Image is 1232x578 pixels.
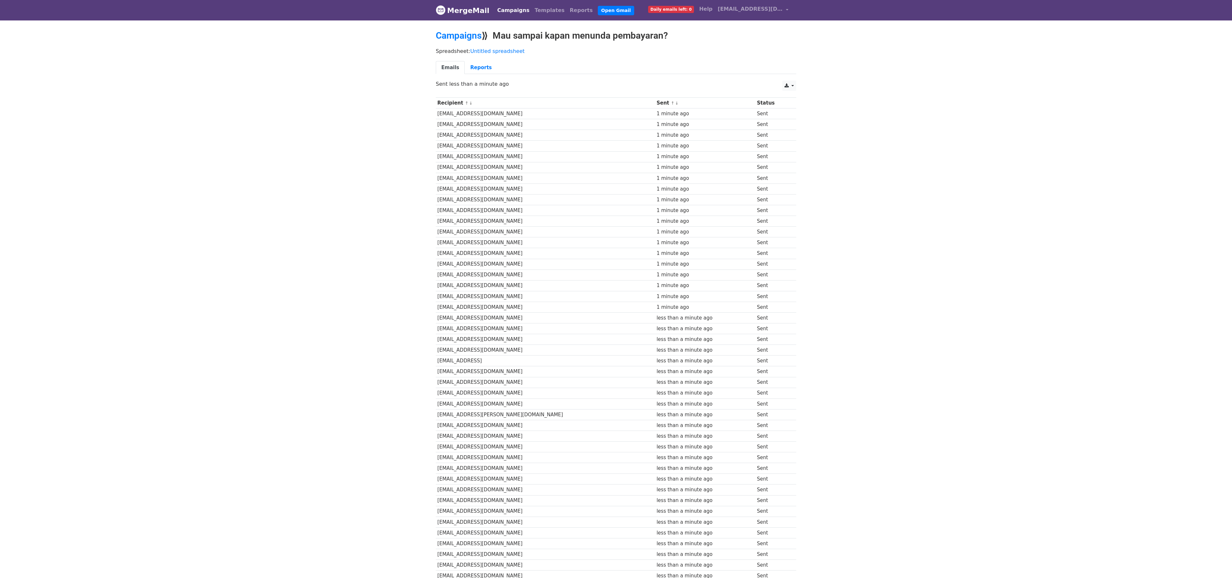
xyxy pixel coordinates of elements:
[657,529,754,537] div: less than a minute ago
[715,3,791,18] a: [EMAIL_ADDRESS][DOMAIN_NAME]
[657,465,754,472] div: less than a minute ago
[755,248,791,259] td: Sent
[755,442,791,452] td: Sent
[436,495,655,506] td: [EMAIL_ADDRESS][DOMAIN_NAME]
[755,280,791,291] td: Sent
[436,216,655,227] td: [EMAIL_ADDRESS][DOMAIN_NAME]
[755,162,791,173] td: Sent
[755,259,791,270] td: Sent
[436,302,655,312] td: [EMAIL_ADDRESS][DOMAIN_NAME]
[755,216,791,227] td: Sent
[436,409,655,420] td: [EMAIL_ADDRESS][PERSON_NAME][DOMAIN_NAME]
[436,248,655,259] td: [EMAIL_ADDRESS][DOMAIN_NAME]
[436,119,655,130] td: [EMAIL_ADDRESS][DOMAIN_NAME]
[436,151,655,162] td: [EMAIL_ADDRESS][DOMAIN_NAME]
[436,398,655,409] td: [EMAIL_ADDRESS][DOMAIN_NAME]
[495,4,532,17] a: Campaigns
[470,48,524,54] a: Untitled spreadsheet
[657,497,754,504] div: less than a minute ago
[436,388,655,398] td: [EMAIL_ADDRESS][DOMAIN_NAME]
[755,495,791,506] td: Sent
[646,3,697,16] a: Daily emails left: 0
[436,270,655,280] td: [EMAIL_ADDRESS][DOMAIN_NAME]
[755,366,791,377] td: Sent
[755,560,791,571] td: Sent
[755,130,791,141] td: Sent
[755,205,791,216] td: Sent
[657,389,754,397] div: less than a minute ago
[755,398,791,409] td: Sent
[598,6,634,15] a: Open Gmail
[436,452,655,463] td: [EMAIL_ADDRESS][DOMAIN_NAME]
[436,48,796,55] p: Spreadsheet:
[755,409,791,420] td: Sent
[436,237,655,248] td: [EMAIL_ADDRESS][DOMAIN_NAME]
[755,312,791,323] td: Sent
[755,517,791,527] td: Sent
[755,291,791,302] td: Sent
[755,270,791,280] td: Sent
[755,549,791,560] td: Sent
[755,237,791,248] td: Sent
[436,377,655,388] td: [EMAIL_ADDRESS][DOMAIN_NAME]
[657,228,754,236] div: 1 minute ago
[657,400,754,408] div: less than a minute ago
[755,151,791,162] td: Sent
[657,282,754,289] div: 1 minute ago
[436,549,655,560] td: [EMAIL_ADDRESS][DOMAIN_NAME]
[436,98,655,108] th: Recipient
[657,196,754,204] div: 1 minute ago
[436,259,655,270] td: [EMAIL_ADDRESS][DOMAIN_NAME]
[657,475,754,483] div: less than a minute ago
[657,175,754,182] div: 1 minute ago
[436,334,655,345] td: [EMAIL_ADDRESS][DOMAIN_NAME]
[755,431,791,442] td: Sent
[436,162,655,173] td: [EMAIL_ADDRESS][DOMAIN_NAME]
[657,368,754,375] div: less than a minute ago
[657,239,754,246] div: 1 minute ago
[657,379,754,386] div: less than a minute ago
[657,207,754,214] div: 1 minute ago
[436,463,655,474] td: [EMAIL_ADDRESS][DOMAIN_NAME]
[657,304,754,311] div: 1 minute ago
[657,314,754,322] div: less than a minute ago
[657,293,754,300] div: 1 minute ago
[657,454,754,461] div: less than a minute ago
[436,205,655,216] td: [EMAIL_ADDRESS][DOMAIN_NAME]
[755,420,791,431] td: Sent
[436,356,655,366] td: [EMAIL_ADDRESS]
[436,474,655,484] td: [EMAIL_ADDRESS][DOMAIN_NAME]
[465,101,469,106] a: ↑
[567,4,596,17] a: Reports
[436,506,655,517] td: [EMAIL_ADDRESS][DOMAIN_NAME]
[436,5,446,15] img: MergeMail logo
[657,561,754,569] div: less than a minute ago
[755,356,791,366] td: Sent
[436,442,655,452] td: [EMAIL_ADDRESS][DOMAIN_NAME]
[755,302,791,312] td: Sent
[436,538,655,549] td: [EMAIL_ADDRESS][DOMAIN_NAME]
[657,357,754,365] div: less than a minute ago
[657,153,754,160] div: 1 minute ago
[755,463,791,474] td: Sent
[657,132,754,139] div: 1 minute ago
[755,345,791,356] td: Sent
[436,173,655,183] td: [EMAIL_ADDRESS][DOMAIN_NAME]
[657,486,754,494] div: less than a minute ago
[436,517,655,527] td: [EMAIL_ADDRESS][DOMAIN_NAME]
[657,121,754,128] div: 1 minute ago
[436,227,655,237] td: [EMAIL_ADDRESS][DOMAIN_NAME]
[755,108,791,119] td: Sent
[657,433,754,440] div: less than a minute ago
[657,218,754,225] div: 1 minute ago
[436,280,655,291] td: [EMAIL_ADDRESS][DOMAIN_NAME]
[436,312,655,323] td: [EMAIL_ADDRESS][DOMAIN_NAME]
[436,323,655,334] td: [EMAIL_ADDRESS][DOMAIN_NAME]
[755,323,791,334] td: Sent
[436,130,655,141] td: [EMAIL_ADDRESS][DOMAIN_NAME]
[657,260,754,268] div: 1 minute ago
[755,506,791,517] td: Sent
[755,183,791,194] td: Sent
[755,194,791,205] td: Sent
[671,101,674,106] a: ↑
